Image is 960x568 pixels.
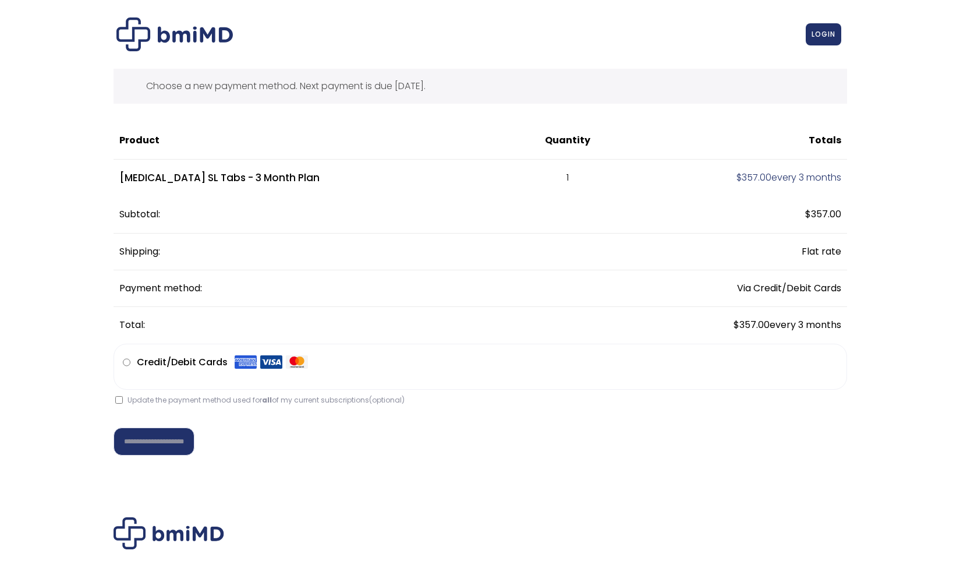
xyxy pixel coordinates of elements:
[260,355,282,369] img: Visa
[621,160,846,197] td: every 3 months
[621,234,846,270] td: Flat rate
[114,307,622,343] th: Total:
[115,395,405,405] label: Update the payment method used for of my current subscriptions
[805,207,841,221] span: 357.00
[114,270,622,307] th: Payment method:
[114,196,622,233] th: Subtotal:
[114,234,622,270] th: Shipping:
[137,353,308,372] label: Credit/Debit Cards
[734,318,739,331] span: $
[114,160,514,197] td: [MEDICAL_DATA] SL Tabs - 3 Month Plan
[734,318,770,331] span: 357.00
[513,160,621,197] td: 1
[513,122,621,159] th: Quantity
[805,207,811,221] span: $
[286,355,308,369] img: Mastercard
[621,307,846,343] td: every 3 months
[736,171,771,184] span: 357.00
[115,396,123,404] input: Update the payment method used forallof my current subscriptions(optional)
[116,17,233,51] img: Checkout
[621,270,846,307] td: Via Credit/Debit Cards
[235,355,257,369] img: Amex
[736,171,742,184] span: $
[806,23,841,45] a: LOGIN
[114,517,224,549] img: Brand Logo
[114,69,847,104] div: Choose a new payment method. Next payment is due [DATE].
[812,29,835,39] span: LOGIN
[369,395,405,405] span: (optional)
[621,122,846,159] th: Totals
[262,395,272,405] strong: all
[114,122,514,159] th: Product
